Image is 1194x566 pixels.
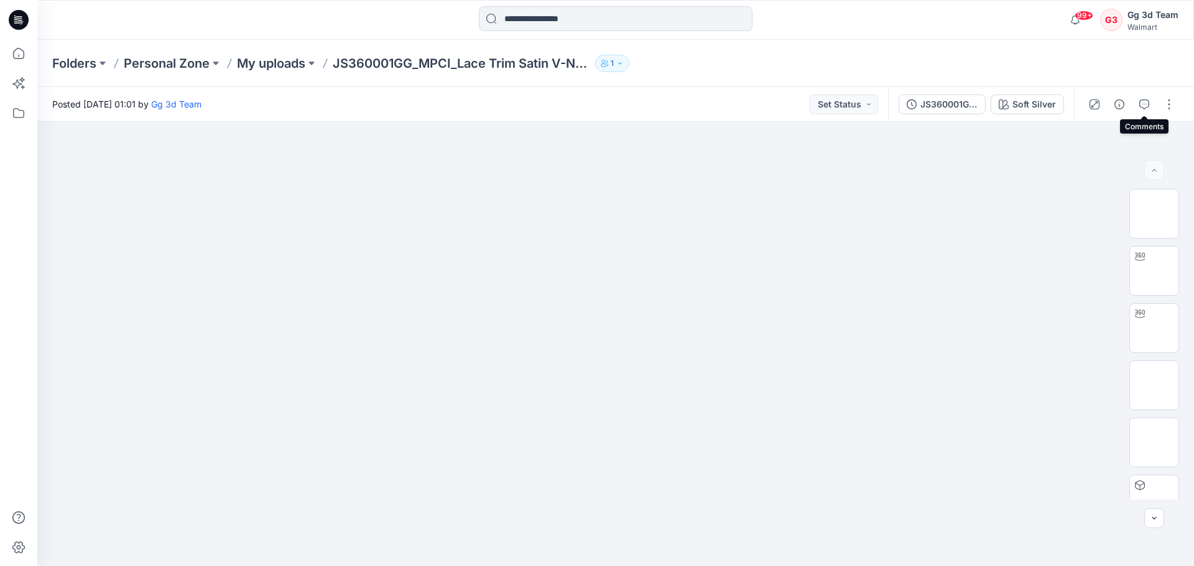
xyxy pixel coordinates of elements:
a: Folders [52,55,96,72]
button: 1 [595,55,629,72]
a: Personal Zone [124,55,210,72]
div: Soft Silver [1012,98,1056,111]
div: Gg 3d Team [1127,7,1178,22]
button: Details [1109,94,1129,114]
div: Walmart [1127,22,1178,32]
p: JS360001GG_MPCI_Lace Trim Satin V-Neck Cami Top & Shorts Set [333,55,590,72]
p: 1 [611,57,614,70]
button: JS360001GG_MPCI_Lace Trim Satin V-Neck Cami Top & Shorts Set [899,94,986,114]
div: JS360001GG_MPCI_Lace Trim Satin V-Neck Cami Top & Shorts Set [920,98,978,111]
span: 99+ [1075,11,1093,21]
span: Posted [DATE] 01:01 by [52,98,201,111]
div: G3 [1100,9,1122,31]
a: My uploads [237,55,305,72]
button: Soft Silver [991,94,1064,114]
a: Gg 3d Team [151,99,201,109]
